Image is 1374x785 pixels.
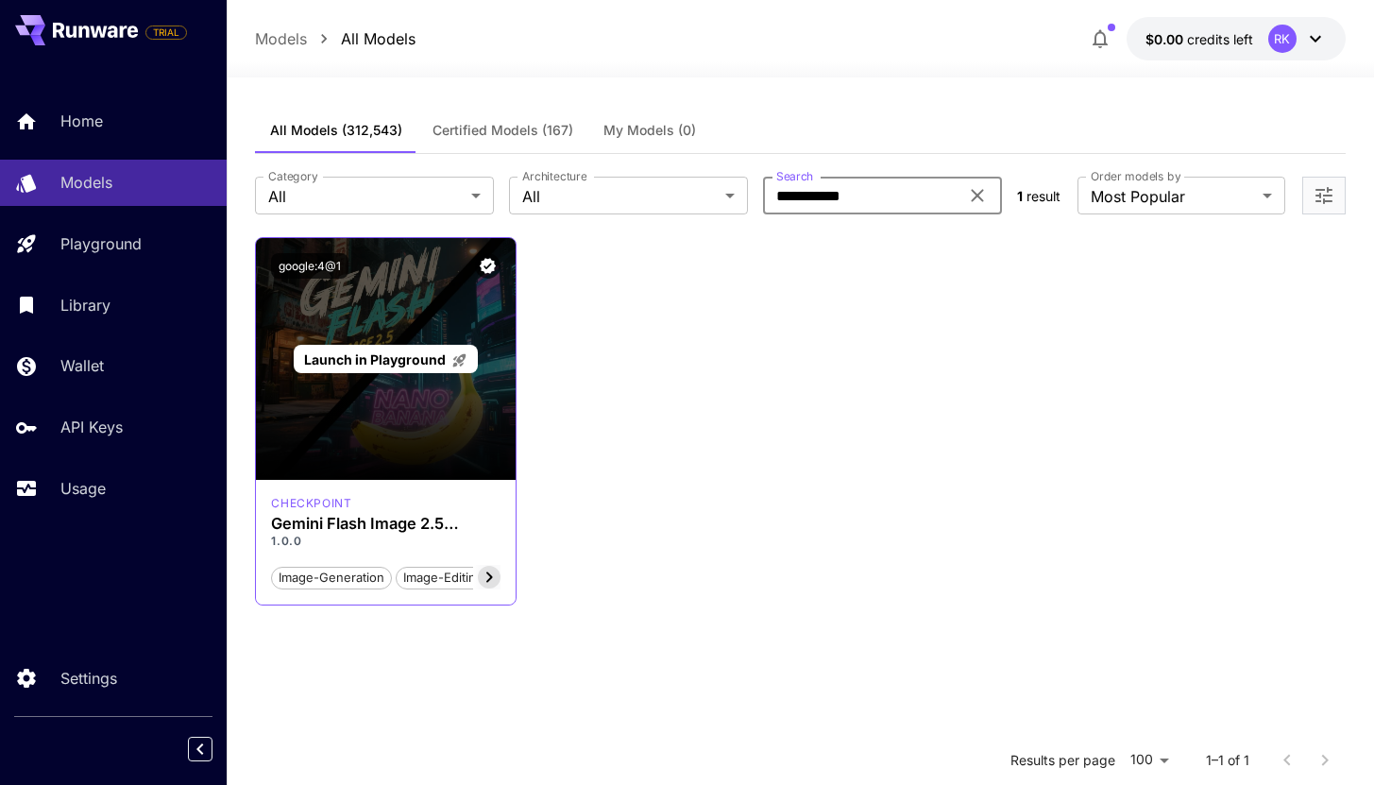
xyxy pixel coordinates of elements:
[1268,25,1297,53] div: RK
[60,232,142,255] p: Playground
[271,515,500,533] div: Gemini Flash Image 2.5 (Nano Banana)
[341,27,416,50] a: All Models
[1091,185,1255,208] span: Most Popular
[271,515,500,533] h3: Gemini Flash Image 2.5 ([PERSON_NAME])
[270,122,402,139] span: All Models (312,543)
[60,110,103,132] p: Home
[1017,188,1023,204] span: 1
[396,565,491,589] button: image-editing
[1313,184,1335,208] button: Open more filters
[1010,751,1115,770] p: Results per page
[268,168,318,184] label: Category
[1206,751,1249,770] p: 1–1 of 1
[1123,746,1176,774] div: 100
[1026,188,1060,204] span: result
[294,345,478,374] a: Launch in Playground
[603,122,696,139] span: My Models (0)
[146,26,186,40] span: TRIAL
[60,667,117,690] p: Settings
[271,253,348,279] button: google:4@1
[60,416,123,438] p: API Keys
[776,168,813,184] label: Search
[475,253,500,279] button: Verified working
[268,185,464,208] span: All
[1091,168,1180,184] label: Order models by
[271,495,351,512] p: checkpoint
[188,737,212,761] button: Collapse sidebar
[255,27,307,50] a: Models
[60,294,110,316] p: Library
[202,732,227,766] div: Collapse sidebar
[271,565,392,589] button: image-generation
[60,477,106,500] p: Usage
[397,569,490,588] span: image-editing
[60,354,104,377] p: Wallet
[271,533,500,550] p: 1.0.0
[145,21,187,43] span: Add your payment card to enable full platform functionality.
[522,168,586,184] label: Architecture
[255,27,416,50] nav: breadcrumb
[272,569,391,588] span: image-generation
[1187,31,1253,47] span: credits left
[1145,29,1253,49] div: $0.00
[433,122,573,139] span: Certified Models (167)
[304,351,446,367] span: Launch in Playground
[271,495,351,512] div: gemini_2_5_flash_image
[1145,31,1187,47] span: $0.00
[60,171,112,194] p: Models
[1127,17,1346,60] button: $0.00RK
[522,185,718,208] span: All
